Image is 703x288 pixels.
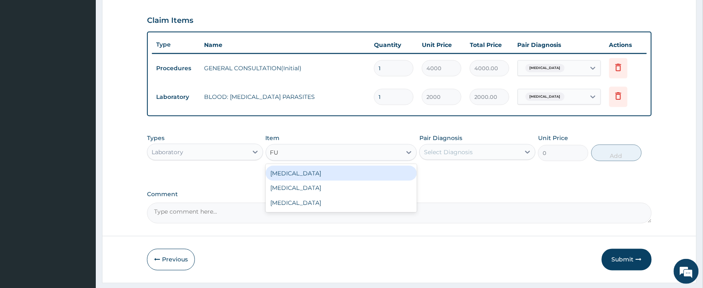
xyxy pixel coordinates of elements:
[4,196,159,225] textarea: Type your message and hit 'Enter'
[200,37,370,53] th: Name
[147,191,652,198] label: Comment
[48,89,115,173] span: We're online!
[419,134,462,142] label: Pair Diagnosis
[152,37,200,52] th: Type
[424,148,473,156] div: Select Diagnosis
[200,60,370,76] td: GENERAL CONSULTATION(Initial)
[266,181,417,196] div: [MEDICAL_DATA]
[200,89,370,105] td: BLOOD: [MEDICAL_DATA] PARASITES
[266,196,417,211] div: [MEDICAL_DATA]
[152,148,183,156] div: Laboratory
[152,89,200,105] td: Laboratory
[602,249,652,271] button: Submit
[466,37,514,53] th: Total Price
[147,249,195,271] button: Previous
[137,4,157,24] div: Minimize live chat window
[152,61,200,76] td: Procedures
[147,135,165,142] label: Types
[538,134,568,142] label: Unit Price
[605,37,647,53] th: Actions
[266,134,280,142] label: Item
[266,166,417,181] div: [MEDICAL_DATA]
[418,37,466,53] th: Unit Price
[43,47,140,57] div: Chat with us now
[147,16,193,25] h3: Claim Items
[591,145,642,161] button: Add
[370,37,418,53] th: Quantity
[15,42,34,62] img: d_794563401_company_1708531726252_794563401
[514,37,605,53] th: Pair Diagnosis
[526,64,565,72] span: [MEDICAL_DATA]
[526,93,565,101] span: [MEDICAL_DATA]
